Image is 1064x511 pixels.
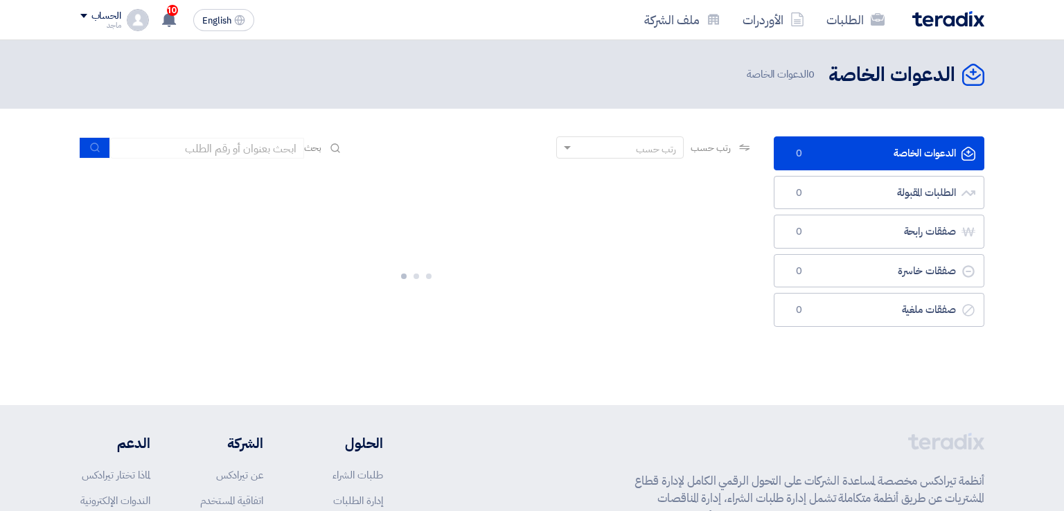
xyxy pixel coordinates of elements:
[828,62,955,89] h2: الدعوات الخاصة
[202,16,231,26] span: English
[633,3,731,36] a: ملف الشركة
[774,136,984,170] a: الدعوات الخاصة0
[82,467,150,483] a: لماذا تختار تيرادكس
[80,433,150,454] li: الدعم
[791,147,808,161] span: 0
[305,433,383,454] li: الحلول
[774,254,984,288] a: صفقات خاسرة0
[91,10,121,22] div: الحساب
[80,21,121,29] div: ماجد
[747,66,817,82] span: الدعوات الخاصة
[200,493,263,508] a: اتفاقية المستخدم
[808,66,815,82] span: 0
[774,176,984,210] a: الطلبات المقبولة0
[791,186,808,200] span: 0
[333,493,383,508] a: إدارة الطلبات
[791,303,808,317] span: 0
[304,141,322,155] span: بحث
[80,493,150,508] a: الندوات الإلكترونية
[774,215,984,249] a: صفقات رابحة0
[774,293,984,327] a: صفقات ملغية0
[815,3,896,36] a: الطلبات
[636,142,676,156] div: رتب حسب
[731,3,815,36] a: الأوردرات
[167,5,178,16] span: 10
[110,138,304,159] input: ابحث بعنوان أو رقم الطلب
[791,225,808,239] span: 0
[691,141,730,155] span: رتب حسب
[791,265,808,278] span: 0
[127,9,149,31] img: profile_test.png
[193,9,254,31] button: English
[216,467,263,483] a: عن تيرادكس
[912,11,984,27] img: Teradix logo
[332,467,383,483] a: طلبات الشراء
[191,433,263,454] li: الشركة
